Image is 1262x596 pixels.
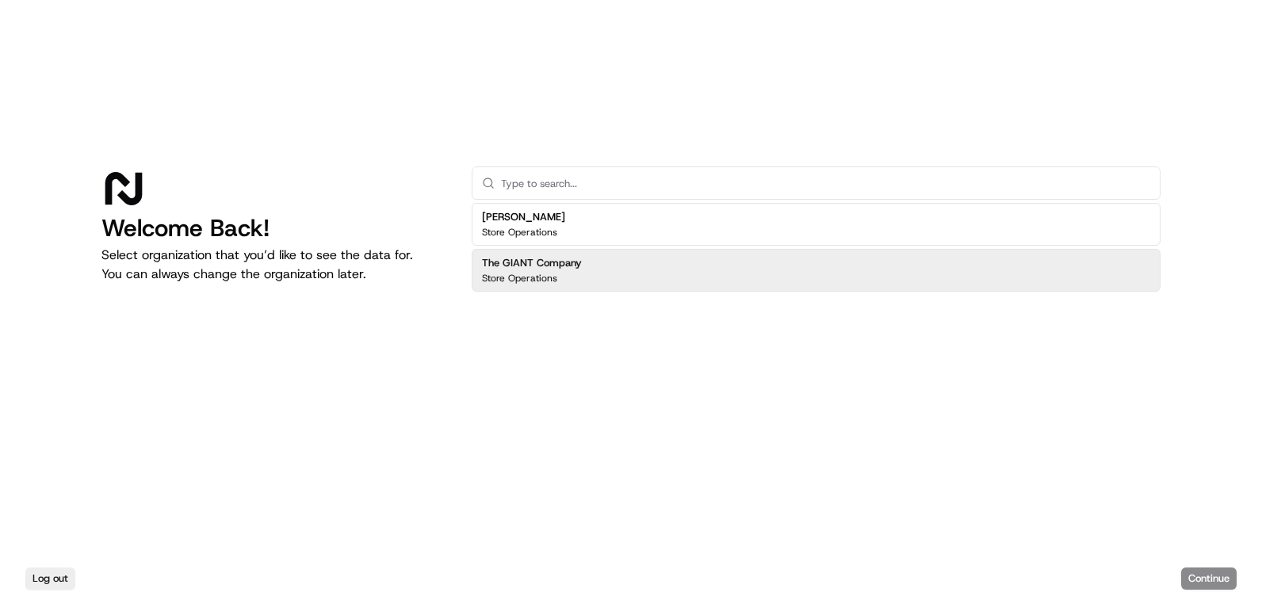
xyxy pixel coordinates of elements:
[482,226,557,239] p: Store Operations
[482,272,557,285] p: Store Operations
[482,256,582,270] h2: The GIANT Company
[101,214,446,243] h1: Welcome Back!
[482,210,565,224] h2: [PERSON_NAME]
[101,246,446,284] p: Select organization that you’d like to see the data for. You can always change the organization l...
[25,567,75,590] button: Log out
[472,200,1161,295] div: Suggestions
[501,167,1150,199] input: Type to search...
